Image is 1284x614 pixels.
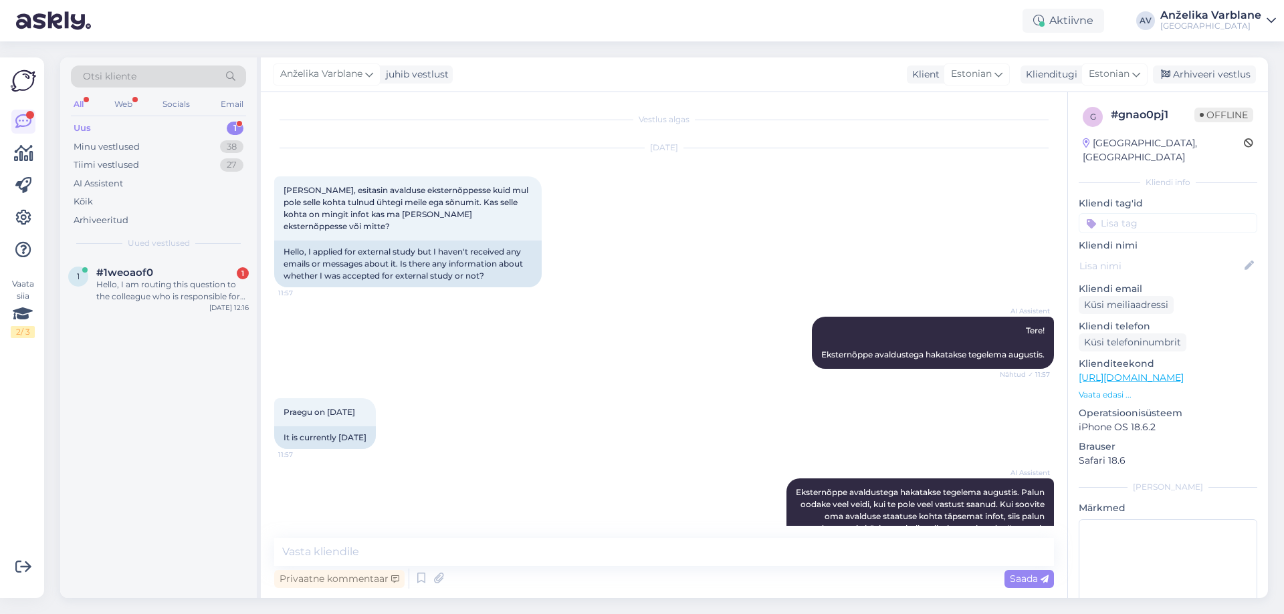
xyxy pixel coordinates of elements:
[96,279,249,303] div: Hello, I am routing this question to the colleague who is responsible for this topic. The reply m...
[1090,112,1096,122] span: g
[1083,136,1244,164] div: [GEOGRAPHIC_DATA], [GEOGRAPHIC_DATA]
[77,271,80,281] span: 1
[1079,454,1257,468] p: Safari 18.6
[160,96,193,113] div: Socials
[1079,319,1257,333] p: Kliendi telefon
[1160,10,1261,21] div: Anželika Varblane
[278,288,328,298] span: 11:57
[1079,389,1257,401] p: Vaata edasi ...
[74,214,128,227] div: Arhiveeritud
[1079,406,1257,420] p: Operatsioonisüsteem
[274,570,405,588] div: Privaatne kommentaar
[11,278,35,338] div: Vaata siia
[1079,213,1257,233] input: Lisa tag
[74,177,123,190] div: AI Assistent
[1023,9,1104,33] div: Aktiivne
[218,96,246,113] div: Email
[128,237,190,249] span: Uued vestlused
[1079,440,1257,454] p: Brauser
[1079,501,1257,515] p: Märkmed
[1160,10,1276,31] a: Anželika Varblane[GEOGRAPHIC_DATA]
[209,303,249,313] div: [DATE] 12:16
[280,67,362,82] span: Anželika Varblane
[11,326,35,338] div: 2 / 3
[1079,196,1257,210] p: Kliendi tag'id
[1111,107,1194,123] div: # gnao0pj1
[1079,239,1257,253] p: Kliendi nimi
[1136,11,1155,30] div: AV
[237,267,249,279] div: 1
[1000,468,1050,478] span: AI Assistent
[1194,108,1253,122] span: Offline
[1079,259,1242,273] input: Lisa nimi
[74,140,140,154] div: Minu vestlused
[74,195,93,208] div: Kõik
[11,68,36,94] img: Askly Logo
[1079,481,1257,493] div: [PERSON_NAME]
[112,96,135,113] div: Web
[274,426,376,449] div: It is currently [DATE]
[1079,371,1184,383] a: [URL][DOMAIN_NAME]
[220,140,243,154] div: 38
[74,122,91,135] div: Uus
[274,241,542,287] div: Hello, I applied for external study but I haven't received any emails or messages about it. Is th...
[1079,176,1257,188] div: Kliendi info
[284,185,530,231] span: [PERSON_NAME], esitasin avalduse eksternõppesse kuid mul pole selle kohta tulnud ühtegi meile ega...
[96,267,153,279] span: #1weoaof0
[1079,357,1257,371] p: Klienditeekond
[951,67,992,82] span: Estonian
[907,67,940,82] div: Klient
[71,96,86,113] div: All
[274,114,1054,126] div: Vestlus algas
[1010,573,1049,585] span: Saada
[83,69,136,84] span: Otsi kliente
[1089,67,1130,82] span: Estonian
[220,158,243,172] div: 27
[1000,306,1050,316] span: AI Assistent
[1079,420,1257,434] p: iPhone OS 18.6.2
[1079,296,1174,314] div: Küsi meiliaadressi
[1160,21,1261,31] div: [GEOGRAPHIC_DATA]
[278,450,328,460] span: 11:57
[1079,333,1186,351] div: Küsi telefoninumbrit
[1079,282,1257,296] p: Kliendi email
[284,407,355,417] span: Praegu on [DATE]
[227,122,243,135] div: 1
[381,67,449,82] div: juhib vestlust
[274,142,1054,154] div: [DATE]
[74,158,139,172] div: Tiimi vestlused
[1000,369,1050,379] span: Nähtud ✓ 11:57
[796,487,1047,545] span: Eksternõppe avaldustega hakatakse tegelema augustis. Palun oodake veel veidi, kui te pole veel va...
[1153,65,1256,84] div: Arhiveeri vestlus
[1021,67,1077,82] div: Klienditugi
